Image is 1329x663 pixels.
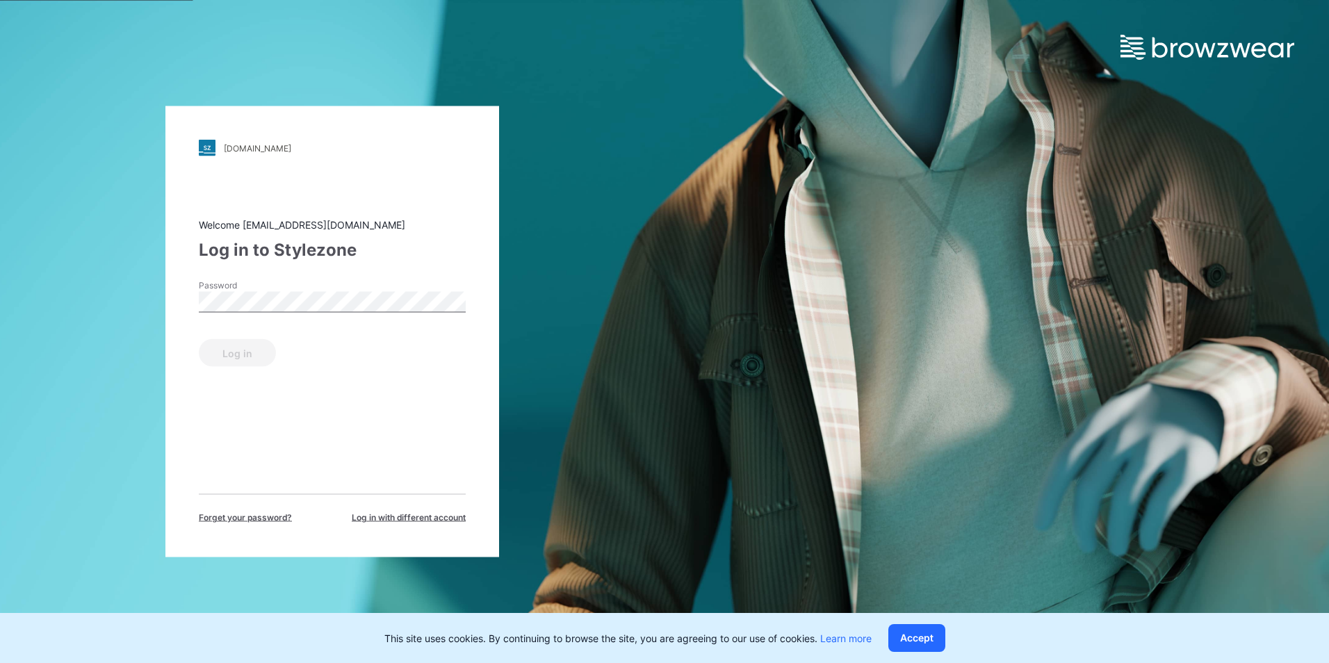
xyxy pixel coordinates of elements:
img: stylezone-logo.562084cfcfab977791bfbf7441f1a819.svg [199,140,215,156]
div: [DOMAIN_NAME] [224,142,291,153]
div: Welcome [EMAIL_ADDRESS][DOMAIN_NAME] [199,218,466,232]
span: Log in with different account [352,511,466,524]
span: Forget your password? [199,511,292,524]
p: This site uses cookies. By continuing to browse the site, you are agreeing to our use of cookies. [384,631,872,646]
img: browzwear-logo.e42bd6dac1945053ebaf764b6aa21510.svg [1120,35,1294,60]
button: Accept [888,624,945,652]
div: Log in to Stylezone [199,238,466,263]
label: Password [199,279,296,292]
a: [DOMAIN_NAME] [199,140,466,156]
a: Learn more [820,632,872,644]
